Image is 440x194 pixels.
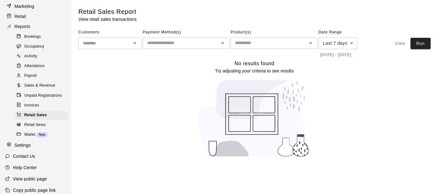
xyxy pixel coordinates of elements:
p: Settings [14,142,31,148]
a: Attendance [15,61,71,71]
div: Occupancy [15,42,68,51]
div: Attendance [15,62,68,71]
p: View retail sales transactions [78,16,137,22]
a: Sales & Revenue [15,81,71,91]
a: Activity [15,52,71,61]
p: Contact Us [13,153,35,159]
span: Sales & Revenue [24,83,55,89]
span: Product(s) [231,27,317,37]
div: Unpaid Registrations [15,91,68,100]
div: Retail Items [15,121,68,129]
img: No results found [191,74,317,163]
p: View public page [13,176,47,182]
div: Activity [15,52,68,61]
a: Retail Items [15,120,71,130]
div: Retail Sales [15,111,68,120]
div: Last 7 days [318,37,357,49]
span: Customers [78,27,141,37]
a: Bookings [15,32,71,42]
span: Bookings [24,34,41,40]
a: Retail [5,12,66,21]
a: Invoices [15,100,71,110]
span: Occupancy [24,43,44,50]
span: Invoices [24,102,39,109]
p: Marketing [14,3,34,9]
span: Retail Sales [24,112,47,118]
p: Try adjusting your criteria to see results [215,68,294,74]
div: Sales & Revenue [15,81,68,90]
div: Payroll [15,71,68,80]
button: Run [410,38,431,49]
a: Unpaid Registrations [15,91,71,100]
span: Wallet [24,132,35,138]
div: Invoices [15,101,68,110]
p: Help Center [13,164,37,171]
h5: Retail Sales Report [78,8,137,16]
span: Unpaid Registrations [24,93,62,99]
a: Reports [5,22,66,31]
a: Marketing [5,2,66,11]
p: Copy public page link [13,187,56,193]
button: [DATE] - [DATE] [318,50,353,60]
span: Date Range [318,27,374,37]
div: WalletNew [15,130,68,139]
button: Open [130,39,139,48]
button: Open [218,39,227,48]
span: Activity [24,53,37,60]
a: Payroll [15,71,71,81]
span: Attendance [24,63,45,69]
a: Settings [5,140,66,150]
button: Open [306,39,315,48]
div: Bookings [15,32,68,41]
h6: No results found [234,60,274,68]
span: Payment Method(s) [143,27,229,37]
a: Occupancy [15,42,71,51]
p: Retail [14,13,26,20]
button: Clear [390,38,410,49]
a: WalletNew [15,130,71,140]
span: Retail Items [24,122,46,128]
a: Retail Sales [15,110,71,120]
span: New [36,133,48,136]
span: Payroll [24,73,37,79]
p: Reports [14,23,30,30]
